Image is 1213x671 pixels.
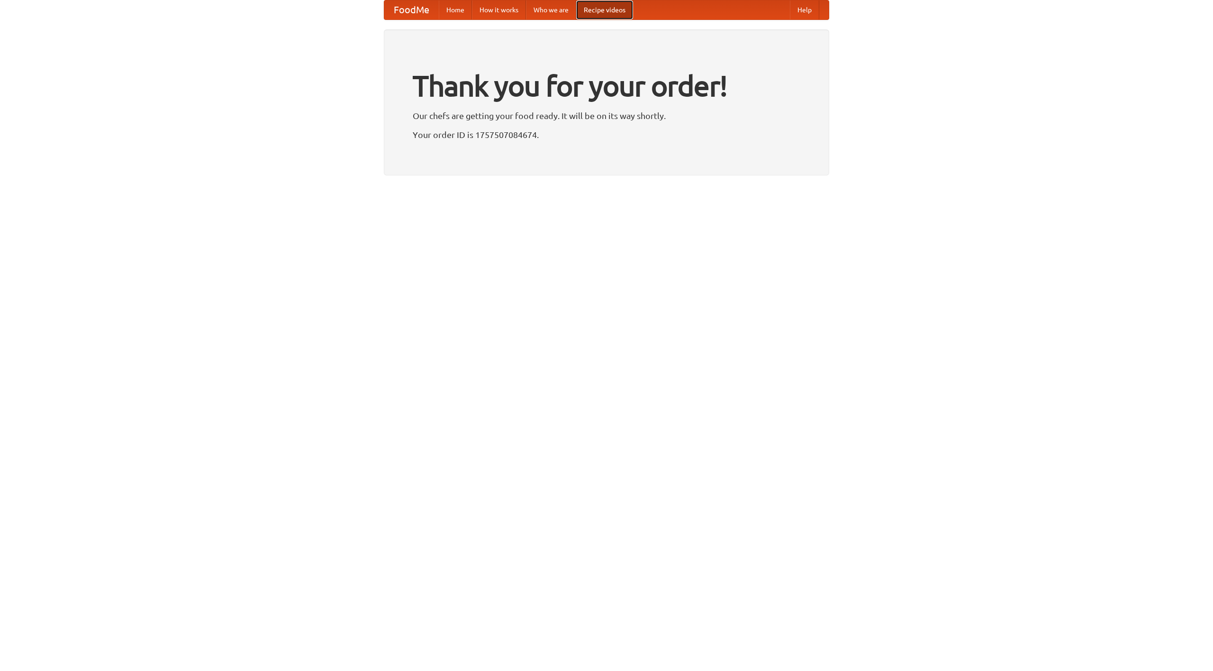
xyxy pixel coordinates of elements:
a: FoodMe [384,0,439,19]
a: How it works [472,0,526,19]
p: Your order ID is 1757507084674. [413,128,800,142]
p: Our chefs are getting your food ready. It will be on its way shortly. [413,109,800,123]
a: Help [790,0,819,19]
a: Who we are [526,0,576,19]
a: Home [439,0,472,19]
h1: Thank you for your order! [413,63,800,109]
a: Recipe videos [576,0,633,19]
